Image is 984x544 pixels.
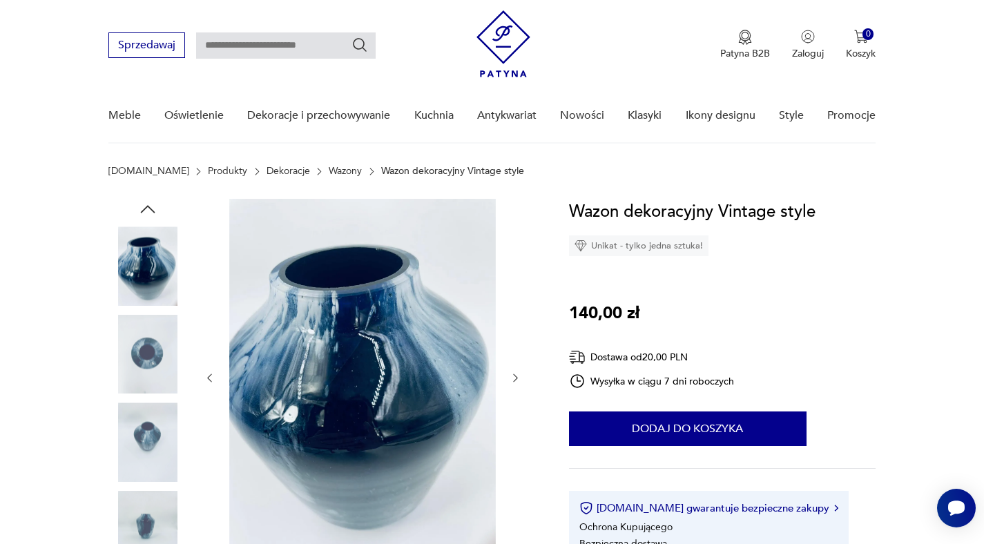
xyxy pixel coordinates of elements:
img: Ikona certyfikatu [579,501,593,515]
p: Koszyk [846,47,876,60]
a: Dekoracje [267,166,310,177]
p: Zaloguj [792,47,824,60]
a: Kuchnia [414,89,454,142]
button: Szukaj [351,37,368,53]
button: 0Koszyk [846,30,876,60]
div: 0 [862,28,874,40]
a: Ikony designu [686,89,755,142]
p: Wazon dekoracyjny Vintage style [381,166,524,177]
a: Nowości [560,89,604,142]
img: Zdjęcie produktu Wazon dekoracyjny Vintage style [108,226,187,305]
iframe: Smartsupp widget button [937,489,976,527]
img: Patyna - sklep z meblami i dekoracjami vintage [476,10,530,77]
img: Zdjęcie produktu Wazon dekoracyjny Vintage style [108,315,187,394]
div: Dostawa od 20,00 PLN [569,349,735,366]
button: [DOMAIN_NAME] gwarantuje bezpieczne zakupy [579,501,838,515]
img: Ikona strzałki w prawo [834,505,838,512]
img: Zdjęcie produktu Wazon dekoracyjny Vintage style [108,402,187,481]
button: Patyna B2B [720,30,770,60]
div: Wysyłka w ciągu 7 dni roboczych [569,373,735,389]
p: 140,00 zł [569,300,639,327]
a: Dekoracje i przechowywanie [247,89,390,142]
a: Style [779,89,804,142]
a: Wazony [329,166,362,177]
img: Ikonka użytkownika [801,30,815,43]
h1: Wazon dekoracyjny Vintage style [569,199,816,225]
a: [DOMAIN_NAME] [108,166,189,177]
img: Ikona dostawy [569,349,586,366]
div: Unikat - tylko jedna sztuka! [569,235,708,256]
p: Patyna B2B [720,47,770,60]
img: Ikona medalu [738,30,752,45]
button: Sprzedawaj [108,32,185,58]
img: Ikona koszyka [854,30,868,43]
a: Antykwariat [477,89,537,142]
a: Meble [108,89,141,142]
a: Sprzedawaj [108,41,185,51]
button: Dodaj do koszyka [569,411,807,446]
a: Ikona medaluPatyna B2B [720,30,770,60]
img: Ikona diamentu [575,240,587,252]
button: Zaloguj [792,30,824,60]
a: Promocje [827,89,876,142]
a: Oświetlenie [164,89,224,142]
a: Produkty [208,166,247,177]
li: Ochrona Kupującego [579,521,673,534]
a: Klasyki [628,89,662,142]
